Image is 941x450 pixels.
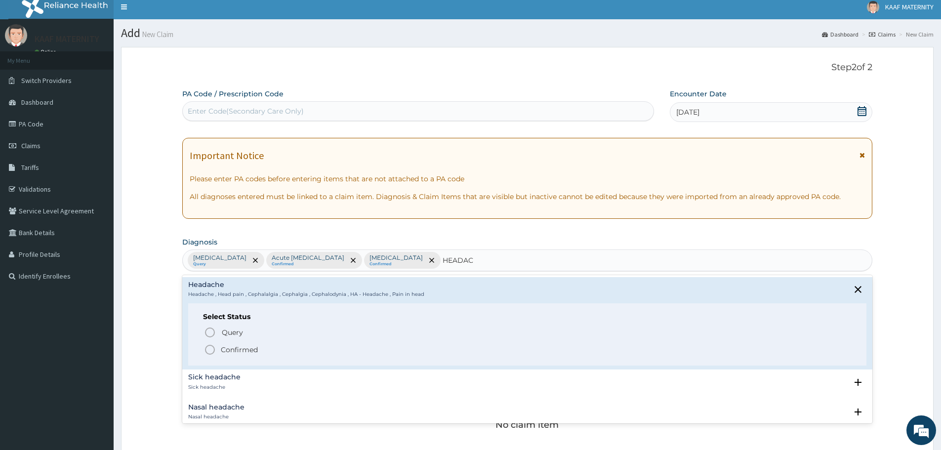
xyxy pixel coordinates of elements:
p: Headache , Head pain , Cephalalgia , Cephalgia , Cephalodynia , HA - Headache , Pain in head [188,291,424,298]
label: PA Code / Prescription Code [182,89,284,99]
a: Claims [869,30,896,39]
span: Claims [21,141,41,150]
h4: Nasal headache [188,404,245,411]
img: User Image [5,24,27,46]
p: All diagnoses entered must be linked to a claim item. Diagnosis & Claim Items that are visible bu... [190,192,865,202]
small: New Claim [140,31,173,38]
i: open select status [852,376,864,388]
p: KAAF MATERNITY [35,35,99,43]
h6: Select Status [203,313,852,321]
i: status option filled [204,344,216,356]
span: We're online! [57,124,136,224]
p: No claim item [495,420,559,430]
span: remove selection option [427,256,436,265]
span: Switch Providers [21,76,72,85]
img: d_794563401_company_1708531726252_794563401 [18,49,40,74]
span: Tariffs [21,163,39,172]
span: [DATE] [676,107,699,117]
p: Acute [MEDICAL_DATA] [272,254,344,262]
div: Enter Code(Secondary Care Only) [188,106,304,116]
small: Query [193,262,246,267]
p: Please enter PA codes before entering items that are not attached to a PA code [190,174,865,184]
h1: Add [121,27,934,40]
a: Dashboard [822,30,859,39]
label: Encounter Date [670,89,727,99]
i: open select status [852,406,864,418]
textarea: Type your message and hit 'Enter' [5,270,188,304]
p: [MEDICAL_DATA] [193,254,246,262]
p: Sick headache [188,384,241,391]
i: close select status [852,284,864,295]
p: [MEDICAL_DATA] [369,254,423,262]
p: Confirmed [221,345,258,355]
small: Confirmed [369,262,423,267]
span: KAAF MATERNITY [885,2,934,11]
img: User Image [867,1,879,13]
p: Step 2 of 2 [182,62,872,73]
a: Online [35,48,58,55]
label: Diagnosis [182,237,217,247]
h4: Headache [188,281,424,288]
p: Nasal headache [188,413,245,420]
div: Chat with us now [51,55,166,68]
small: Confirmed [272,262,344,267]
span: remove selection option [349,256,358,265]
span: Dashboard [21,98,53,107]
i: status option query [204,327,216,338]
span: Query [222,327,243,337]
div: Minimize live chat window [162,5,186,29]
h1: Important Notice [190,150,264,161]
span: remove selection option [251,256,260,265]
li: New Claim [897,30,934,39]
h4: Sick headache [188,373,241,381]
